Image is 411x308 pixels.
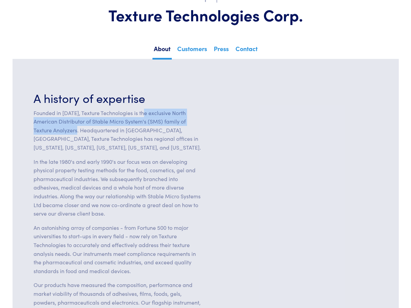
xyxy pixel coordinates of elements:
[176,43,208,58] a: Customers
[212,43,230,58] a: Press
[234,43,259,58] a: Contact
[152,43,172,60] a: About
[34,89,202,106] h3: A history of expertise
[33,5,378,25] h1: Texture Technologies Corp.
[34,223,202,276] p: An astonishing array of companies - from Fortune 500 to major universities to start-ups in every ...
[34,157,202,218] p: In the late 1980's and early 1990's our focus was on developing physical property testing methods...
[34,109,202,152] p: Founded in [DATE], Texture Technologies is the exclusive North American Distributor of Stable Mic...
